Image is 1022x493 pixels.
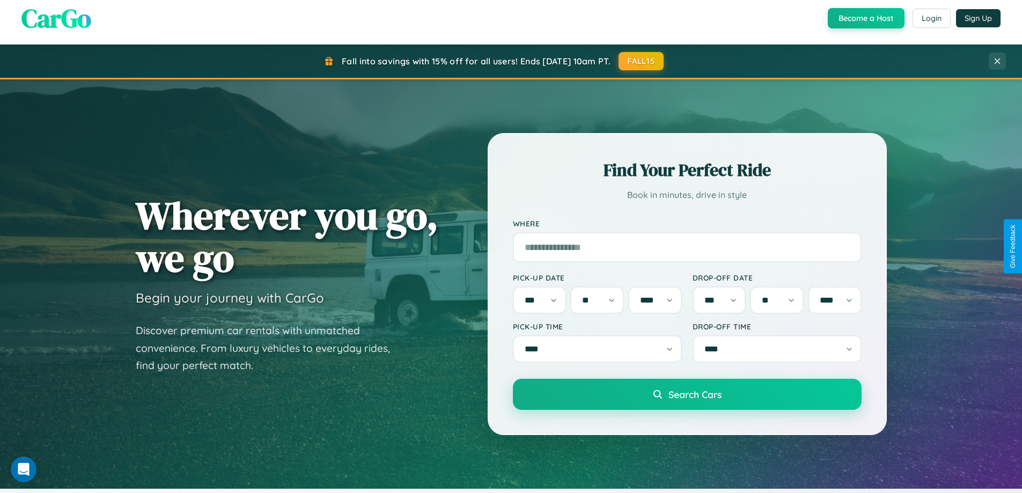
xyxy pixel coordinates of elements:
h2: Find Your Perfect Ride [513,158,862,182]
label: Drop-off Date [693,273,862,282]
h3: Begin your journey with CarGo [136,290,324,306]
label: Drop-off Time [693,322,862,331]
p: Book in minutes, drive in style [513,187,862,203]
div: Give Feedback [1009,225,1017,268]
button: FALL15 [619,52,664,70]
h1: Wherever you go, we go [136,194,438,279]
span: Fall into savings with 15% off for all users! Ends [DATE] 10am PT. [342,56,611,67]
label: Pick-up Date [513,273,682,282]
button: Sign Up [956,9,1001,27]
p: Discover premium car rentals with unmatched convenience. From luxury vehicles to everyday rides, ... [136,322,404,374]
span: Search Cars [668,388,722,400]
button: Login [913,9,951,28]
span: CarGo [21,1,91,36]
button: Become a Host [828,8,905,28]
button: Search Cars [513,379,862,410]
label: Where [513,219,862,228]
iframe: Intercom live chat [11,457,36,482]
label: Pick-up Time [513,322,682,331]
